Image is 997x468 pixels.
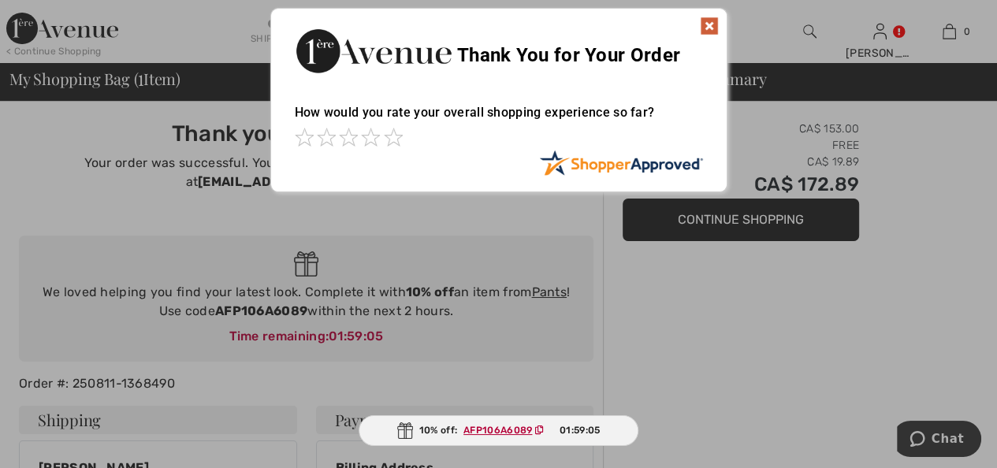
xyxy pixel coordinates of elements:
div: How would you rate your overall shopping experience so far? [295,89,703,150]
span: 01:59:05 [560,423,600,437]
div: 10% off: [359,415,639,446]
img: x [700,17,719,35]
ins: AFP106A6089 [463,425,532,436]
img: Gift.svg [397,422,413,439]
span: Chat [35,11,67,25]
img: Thank You for Your Order [295,24,452,77]
span: Thank You for Your Order [457,44,680,66]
